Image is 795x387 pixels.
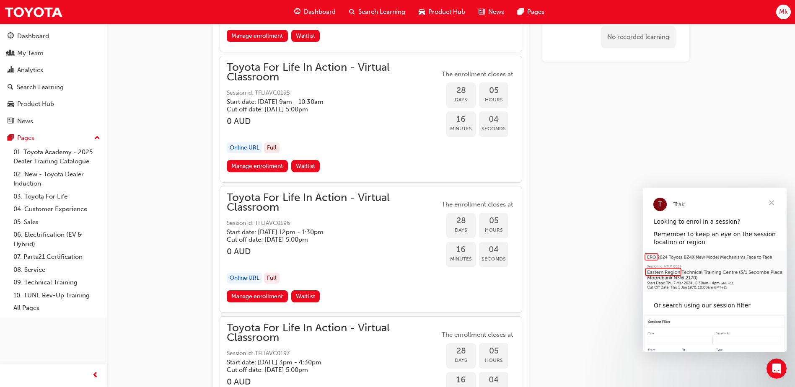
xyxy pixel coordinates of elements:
span: Minutes [446,124,476,134]
div: My Team [17,49,44,58]
span: 16 [446,375,476,385]
span: prev-icon [92,370,98,381]
span: up-icon [94,133,100,144]
span: Toyota For Life In Action - Virtual Classroom [227,63,440,82]
span: Waitlist [296,163,315,170]
a: All Pages [10,302,104,315]
span: car-icon [419,7,425,17]
span: pages-icon [518,7,524,17]
span: 16 [446,115,476,124]
span: Toyota For Life In Action - Virtual Classroom [227,193,440,212]
span: Session id: TFLIAVC0197 [227,349,440,359]
span: Seconds [479,124,508,134]
a: 02. New - Toyota Dealer Induction [10,168,104,190]
h3: 0 AUD [227,247,440,256]
div: Full [264,273,280,284]
div: Dashboard [17,31,49,41]
span: Hours [479,95,508,105]
div: Product Hub [17,99,54,109]
a: Manage enrollment [227,290,288,302]
a: 05. Sales [10,216,104,229]
span: The enrollment closes at [440,330,515,340]
span: Seconds [479,254,508,264]
span: Toyota For Life In Action - Virtual Classroom [227,323,440,342]
span: The enrollment closes at [440,200,515,209]
span: search-icon [8,84,13,91]
a: car-iconProduct Hub [412,3,472,21]
a: Product Hub [3,96,104,112]
div: Search Learning [17,83,64,92]
button: Pages [3,130,104,146]
span: guage-icon [8,33,14,40]
span: 28 [446,216,476,226]
a: 07. Parts21 Certification [10,250,104,263]
span: Pages [527,7,544,17]
span: Waitlist [296,32,315,39]
a: guage-iconDashboard [287,3,342,21]
span: Hours [479,356,508,365]
span: Days [446,95,476,105]
iframe: Intercom live chat message [643,188,787,352]
h5: Start date: [DATE] 9am - 10:30am [227,98,426,106]
h5: Start date: [DATE] 3pm - 4:30pm [227,359,426,366]
div: Full [264,142,280,154]
a: 01. Toyota Academy - 2025 Dealer Training Catalogue [10,146,104,168]
span: search-icon [349,7,355,17]
h5: Cut off date: [DATE] 5:00pm [227,236,426,243]
span: 05 [479,216,508,226]
span: Mk [779,7,788,17]
a: Dashboard [3,28,104,44]
button: Mk [776,5,791,19]
span: Search Learning [358,7,405,17]
a: 10. TUNE Rev-Up Training [10,289,104,302]
span: 05 [479,86,508,95]
span: Days [446,356,476,365]
div: News [17,116,33,126]
span: Product Hub [428,7,465,17]
img: Trak [4,3,63,21]
div: Online URL [227,142,262,154]
a: Manage enrollment [227,30,288,42]
div: Pages [17,133,34,143]
button: Toyota For Life In Action - Virtual ClassroomSession id: TFLIAVC0196Start date: [DATE] 12pm - 1:3... [227,193,515,306]
a: 03. Toyota For Life [10,190,104,203]
h5: Cut off date: [DATE] 5:00pm [227,366,426,374]
span: chart-icon [8,67,14,74]
span: Hours [479,225,508,235]
a: My Team [3,46,104,61]
a: News [3,114,104,129]
iframe: Intercom live chat [767,359,787,379]
a: news-iconNews [472,3,511,21]
h3: 0 AUD [227,377,440,387]
span: Waitlist [296,293,315,300]
h5: Cut off date: [DATE] 5:00pm [227,106,426,113]
span: 16 [446,245,476,255]
div: Online URL [227,273,262,284]
span: news-icon [479,7,485,17]
a: search-iconSearch Learning [342,3,412,21]
button: Waitlist [291,160,320,172]
span: Days [446,225,476,235]
a: Analytics [3,62,104,78]
span: news-icon [8,118,14,125]
span: car-icon [8,101,14,108]
span: guage-icon [294,7,300,17]
a: Search Learning [3,80,104,95]
span: Session id: TFLIAVC0195 [227,88,440,98]
span: 05 [479,346,508,356]
h3: 0 AUD [227,116,440,126]
h5: Start date: [DATE] 12pm - 1:30pm [227,228,426,236]
span: News [488,7,504,17]
span: pages-icon [8,134,14,142]
span: 04 [479,115,508,124]
button: DashboardMy TeamAnalyticsSearch LearningProduct HubNews [3,27,104,130]
span: 28 [446,346,476,356]
button: Toyota For Life In Action - Virtual ClassroomSession id: TFLIAVC0195Start date: [DATE] 9am - 10:3... [227,63,515,175]
a: 06. Electrification (EV & Hybrid) [10,228,104,250]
